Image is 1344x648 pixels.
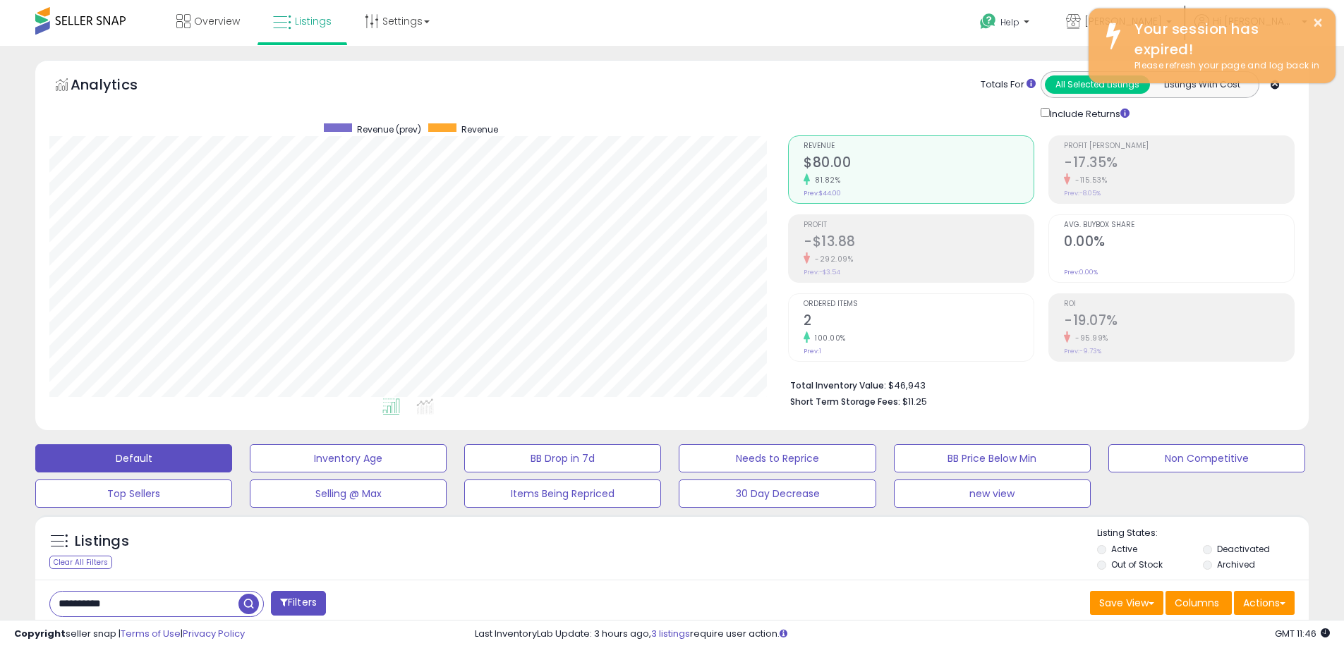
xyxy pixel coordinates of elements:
small: Prev: $44.00 [804,189,841,197]
span: ROI [1064,300,1294,308]
span: Revenue [804,142,1034,150]
small: 100.00% [810,333,846,343]
small: Prev: -9.73% [1064,347,1101,355]
a: Privacy Policy [183,627,245,640]
button: new view [894,479,1091,508]
span: Columns [1175,596,1219,610]
button: Columns [1166,591,1232,615]
span: Ordered Items [804,300,1034,308]
p: Listing States: [1097,527,1309,540]
label: Out of Stock [1111,558,1163,570]
a: Terms of Use [121,627,181,640]
h5: Analytics [71,75,165,98]
button: 30 Day Decrease [679,479,876,508]
button: Needs to Reprice [679,444,876,472]
small: Prev: -8.05% [1064,189,1101,197]
small: Prev: 0.00% [1064,268,1098,276]
button: Non Competitive [1108,444,1305,472]
b: Short Term Storage Fees: [790,396,900,408]
span: Overview [194,14,240,28]
i: Get Help [979,13,997,30]
li: $46,943 [790,376,1284,393]
small: -292.09% [810,254,853,264]
span: [PERSON_NAME] [1084,14,1162,28]
button: BB Price Below Min [894,444,1091,472]
h2: -19.07% [1064,312,1294,331]
div: seller snap | | [14,628,245,641]
span: 2025-08-12 11:46 GMT [1275,627,1330,640]
button: Top Sellers [35,479,232,508]
h2: 2 [804,312,1034,331]
span: Help [1000,16,1019,28]
small: Prev: -$3.54 [804,268,840,276]
button: Save View [1090,591,1163,615]
strong: Copyright [14,627,66,640]
button: Actions [1234,591,1295,615]
div: Totals For [981,78,1036,92]
button: Inventory Age [250,444,447,472]
h5: Listings [75,532,129,551]
div: Clear All Filters [49,556,112,569]
h2: -17.35% [1064,154,1294,173]
span: Listings [295,14,332,28]
div: Include Returns [1030,105,1146,121]
button: Listings With Cost [1149,75,1254,94]
button: All Selected Listings [1045,75,1150,94]
span: Revenue (prev) [357,123,421,135]
button: Selling @ Max [250,479,447,508]
h2: $80.00 [804,154,1034,173]
a: Help [969,2,1043,46]
span: Revenue [461,123,498,135]
span: $11.25 [902,395,927,408]
small: -115.53% [1070,175,1107,185]
div: Your session has expired! [1124,19,1325,59]
div: Last InventoryLab Update: 3 hours ago, require user action. [475,628,1330,641]
button: × [1312,14,1324,32]
b: Total Inventory Value: [790,379,886,391]
label: Deactivated [1217,543,1270,555]
button: Filters [271,591,326,616]
small: -95.99% [1070,333,1108,343]
a: 3 listings [651,627,690,640]
button: Default [35,444,232,472]
label: Archived [1217,558,1255,570]
button: BB Drop in 7d [464,444,661,472]
span: Profit [804,221,1034,229]
div: Please refresh your page and log back in [1124,59,1325,73]
small: Prev: 1 [804,347,821,355]
label: Active [1111,543,1137,555]
span: Profit [PERSON_NAME] [1064,142,1294,150]
h2: 0.00% [1064,233,1294,252]
span: Avg. Buybox Share [1064,221,1294,229]
h2: -$13.88 [804,233,1034,252]
button: Items Being Repriced [464,479,661,508]
small: 81.82% [810,175,840,185]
